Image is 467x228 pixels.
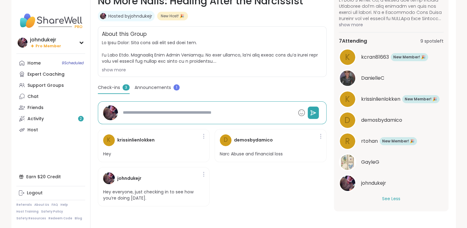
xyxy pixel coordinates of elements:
[16,113,85,124] a: Activity2
[339,154,444,171] a: GayleGGayleG
[339,112,444,129] a: ddemosbydamico
[345,93,350,105] span: k
[16,91,85,102] a: Chat
[27,82,64,89] div: Support Groups
[100,13,106,19] img: johndukejr
[18,38,27,48] img: johndukejr
[16,216,46,221] a: Safety Resources
[339,70,444,87] a: DanielleCDanielleC
[382,196,400,202] button: See Less
[16,209,39,214] a: Host Training
[103,151,111,157] p: Hey
[98,84,120,91] span: Check-ins
[117,137,155,143] h4: krissinlienlokken
[102,30,147,38] h2: About this Group
[224,136,228,145] span: d
[339,22,444,28] span: show more
[220,151,283,157] p: Narc Abuse and financial loss
[234,137,273,143] h4: demosbydamico
[123,84,130,91] span: 3
[107,136,110,145] span: k
[382,138,415,144] span: New Member! 🎉
[361,158,379,166] span: GayleG
[339,175,444,192] a: johndukejrjohndukejr
[41,209,63,214] a: Safety Policy
[27,116,44,122] div: Activity
[339,49,444,66] a: kkcran81663New Member! 🎉
[361,74,384,82] span: DanielleC
[103,172,115,184] img: johndukejr
[27,190,43,196] div: Logout
[339,91,444,108] a: kkrissinlienlokkenNew Member! 🎉
[420,38,444,44] span: 9 spots left
[361,137,378,145] span: rtohan
[27,71,65,78] div: Expert Coaching
[52,203,58,207] a: FAQ
[35,44,61,49] span: Pro Member
[27,105,44,111] div: Friends
[103,189,205,201] p: Hey everyone, just checking in to see how you’re doing [DATE].
[16,171,85,182] div: Earn $20 Credit
[117,175,141,182] h4: johndukejr
[48,216,72,221] a: Redeem Code
[345,51,350,63] span: k
[75,216,82,221] a: Blog
[16,69,85,80] a: Expert Coaching
[62,61,84,65] span: 9 Scheduled
[361,95,400,103] span: krissinlienlokken
[16,188,85,199] a: Logout
[27,94,39,100] div: Chat
[16,203,32,207] a: Referrals
[34,203,49,207] a: About Us
[361,53,389,61] span: kcran81663
[103,105,118,120] img: johndukejr
[16,57,85,69] a: Home9Scheduled
[339,133,444,150] a: rrtohanNew Member! 🎉
[361,116,402,124] span: demosbydamico
[108,13,152,19] a: Hosted byjohndukejr
[27,60,41,66] div: Home
[340,175,355,191] img: johndukejr
[361,179,386,187] span: johndukejr
[393,54,426,60] span: New Member! 🎉
[340,70,355,86] img: DanielleC
[344,114,350,126] span: d
[340,154,355,170] img: GayleG
[16,102,85,113] a: Friends
[30,36,61,43] div: johndukejr
[80,116,82,121] span: 2
[157,12,188,20] div: New Host! 🎉
[16,10,85,32] img: ShareWell Nav Logo
[345,135,350,147] span: r
[173,84,180,91] span: 1
[16,124,85,135] a: Host
[135,84,171,91] span: Announcements
[339,37,367,45] span: 7 Attending
[60,203,68,207] a: Help
[102,40,323,64] span: Lo Ipsu Dolor: Sita cons adi elit sed doei tem. I’u Labo Etdo. Magnaaliq Enim Admin Veniamqu. No ...
[27,127,38,133] div: Host
[102,67,323,73] div: show more
[16,80,85,91] a: Support Groups
[405,96,437,102] span: New Member! 🎉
